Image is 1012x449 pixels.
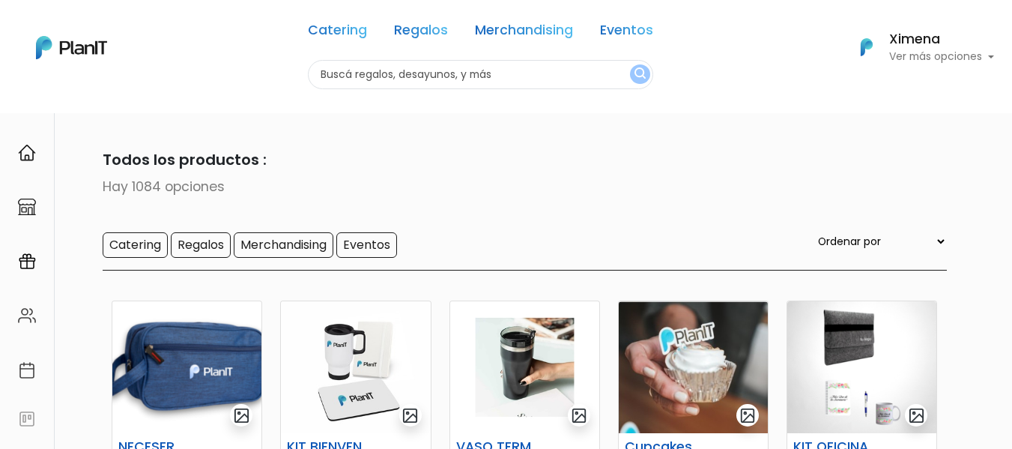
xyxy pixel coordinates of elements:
img: PlanIt Logo [850,31,883,64]
input: Merchandising [234,232,333,258]
a: Merchandising [475,24,573,42]
input: Catering [103,232,168,258]
img: marketplace-4ceaa7011d94191e9ded77b95e3339b90024bf715f7c57f8cf31f2d8c509eaba.svg [18,198,36,216]
img: search_button-432b6d5273f82d61273b3651a40e1bd1b912527efae98b1b7a1b2c0702e16a8d.svg [634,67,646,82]
input: Eventos [336,232,397,258]
img: gallery-light [908,407,925,424]
img: feedback-78b5a0c8f98aac82b08bfc38622c3050aee476f2c9584af64705fc4e61158814.svg [18,410,36,428]
img: PlanIt Logo [36,36,107,59]
img: home-e721727adea9d79c4d83392d1f703f7f8bce08238fde08b1acbfd93340b81755.svg [18,144,36,162]
a: Regalos [394,24,448,42]
h6: Ximena [889,33,994,46]
img: thumb_WhatsApp_Image_2023-04-20_at_11.36.09.jpg [450,301,599,433]
img: gallery-light [571,407,588,424]
img: gallery-light [233,407,250,424]
img: thumb_Captura_de_pantalla_2023-05-24_1239405.jpg [619,301,768,433]
button: PlanIt Logo Ximena Ver más opciones [841,28,994,67]
a: Catering [308,24,367,42]
img: gallery-light [402,407,419,424]
img: gallery-light [739,407,757,424]
p: Hay 1084 opciones [66,177,947,196]
img: thumb_WhatsApp_Image_2023-08-22_at_16-PhotoRoom.png [787,301,936,433]
input: Buscá regalos, desayunos, y más [308,60,653,89]
img: people-662611757002400ad9ed0e3c099ab2801c6687ba6c219adb57efc949bc21e19d.svg [18,307,36,325]
p: Todos los productos : [66,148,947,171]
p: Ver más opciones [889,52,994,62]
img: thumb_Captura_de_pantalla_2025-03-13_160043.png [112,301,261,433]
img: thumb_WhatsApp_Image_2023-06-26_at_13.21.33.jpeg [281,301,430,433]
img: calendar-87d922413cdce8b2cf7b7f5f62616a5cf9e4887200fb71536465627b3292af00.svg [18,361,36,379]
input: Regalos [171,232,231,258]
a: Eventos [600,24,653,42]
img: campaigns-02234683943229c281be62815700db0a1741e53638e28bf9629b52c665b00959.svg [18,253,36,271]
